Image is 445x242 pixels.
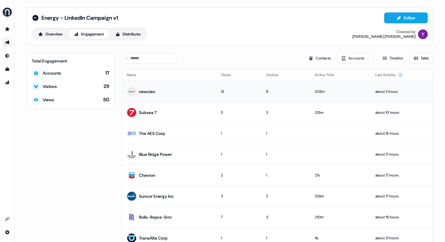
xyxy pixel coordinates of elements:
div: 2:13m [315,109,366,116]
div: 3 [266,109,305,116]
div: about 17 hours [375,172,428,178]
a: Go to Inbound [2,51,12,61]
a: Go to attribution [2,78,12,87]
div: Accounts [43,70,61,76]
button: Distribute [110,29,146,39]
button: Table [410,53,433,64]
div: Created by [396,29,416,34]
div: 1 [221,130,256,136]
div: 1 [266,130,305,136]
div: 1 [221,151,256,157]
button: Engagement [69,29,109,39]
a: Go to integrations [2,227,12,237]
div: 1 [266,235,305,241]
button: Accounts [337,53,368,64]
div: 8 [266,89,305,95]
div: 1 [266,172,305,178]
div: 13 [221,89,256,95]
th: Name [122,69,216,81]
div: about 17 hours [375,151,428,157]
a: Go to templates [2,64,12,74]
div: 11s [315,235,366,241]
div: 2:10m [315,214,366,220]
button: Timeline [378,53,407,64]
div: 3 [221,193,256,199]
div: 27s [315,172,366,178]
div: about 15 hours [375,130,428,136]
div: Suncor Energy Inc [139,193,174,199]
span: Energy - LinkedIn Campaign v1 [41,14,118,22]
button: Editor [384,12,428,23]
div: 3 [266,214,305,220]
div: about 2 hours [375,89,428,95]
div: about 21 hours [375,235,428,241]
button: Views [221,69,238,80]
a: Go to prospects [2,24,12,34]
a: Editor [384,15,428,22]
div: TransAlta Corp [139,235,168,241]
div: 17 [105,70,109,76]
button: Last Activity [375,69,403,80]
div: Visitors [43,83,57,89]
div: Blue Ridge Power [139,151,172,157]
a: Go to integrations [2,214,12,224]
div: Subsea 7 [139,109,157,116]
img: Yuriy [418,29,428,39]
div: Rolls-Royce-Smr [139,214,172,220]
div: about 17 hours [375,193,428,199]
div: 2:02m [315,89,366,95]
div: 1:09m [315,193,366,199]
div: 1 [266,151,305,157]
div: The AES Corp [139,130,165,136]
div: Total Engagement [32,58,109,64]
div: 1 [221,235,256,241]
button: Overview [33,29,68,39]
div: 2 [266,193,305,199]
button: Contacts [305,53,335,64]
div: 5 [221,109,256,116]
button: Active Time [315,69,341,80]
button: Visitors [266,69,286,80]
div: 7 [221,214,256,220]
a: Go to outbound experience [2,38,12,47]
div: 50 [103,96,109,103]
div: 2 [221,172,256,178]
div: newcleo [139,89,155,95]
div: [PERSON_NAME] [PERSON_NAME] [352,34,416,39]
div: about 10 hours [375,109,428,116]
div: about 19 hours [375,214,428,220]
div: Views [43,97,54,103]
div: 29 [104,83,109,90]
div: Chevron [139,172,155,178]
